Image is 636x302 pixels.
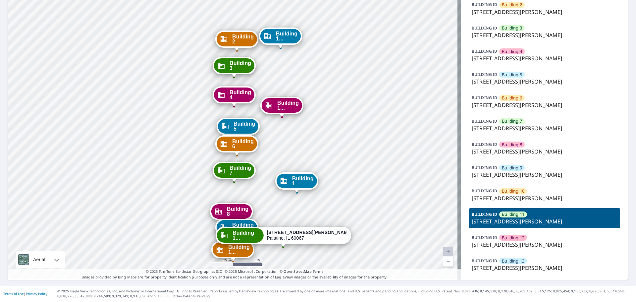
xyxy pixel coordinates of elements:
[472,235,497,240] p: BUILDING ID
[276,31,297,41] span: Building 1...
[3,291,24,296] a: Terms of Use
[472,264,617,272] p: [STREET_ADDRESS][PERSON_NAME]
[292,176,314,186] span: Building 1
[284,269,311,274] a: OpenStreetMap
[8,269,461,280] p: Images provided by Bing Maps are for property identification purposes only and are not a represen...
[3,292,47,296] p: |
[215,135,258,156] div: Dropped pin, building Building 6, Commercial property, 42 North Smith Street Palatine, IL 60067
[472,142,497,147] p: BUILDING ID
[232,139,254,149] span: Building 6
[502,2,522,8] span: Building 2
[502,188,524,194] span: Building 10
[502,142,522,148] span: Building 8
[230,165,251,175] span: Building 7
[228,245,250,255] span: Building 1...
[216,227,351,247] div: Dropped pin, building Building 11, Commercial property, 42 North Smith Street Palatine, IL 60067
[260,97,303,117] div: Dropped pin, building Building 12, Commercial property, 42 North Smith Street Palatine, IL 60067
[502,48,522,55] span: Building 4
[472,217,617,225] p: [STREET_ADDRESS][PERSON_NAME]
[146,269,324,274] span: © 2025 TomTom, Earthstar Geographics SIO, © 2025 Microsoft Corporation, ©
[26,291,47,296] a: Privacy Policy
[259,28,302,48] div: Dropped pin, building Building 13, Commercial property, 42 North Smith Street Palatine, IL 60067
[502,95,522,101] span: Building 6
[443,247,453,257] a: Current Level 20, Zoom In Disabled
[472,31,617,39] p: [STREET_ADDRESS][PERSON_NAME]
[472,72,497,77] p: BUILDING ID
[16,251,65,268] div: Aerial
[31,251,47,268] div: Aerial
[472,118,497,124] p: BUILDING ID
[472,101,617,109] p: [STREET_ADDRESS][PERSON_NAME]
[57,289,633,299] p: © 2025 Eagle View Technologies, Inc. and Pictometry International Corp. All Rights Reserved. Repo...
[313,269,324,274] a: Terms
[472,194,617,202] p: [STREET_ADDRESS][PERSON_NAME]
[472,258,497,264] p: BUILDING ID
[210,203,253,223] div: Dropped pin, building Building 8, Commercial property, 42 North Smith Street Palatine, IL 60067
[213,57,256,78] div: Dropped pin, building Building 3, Commercial property, 42 North Smith Street Palatine, IL 60067
[443,257,453,267] a: Current Level 20, Zoom Out
[215,219,258,239] div: Dropped pin, building Building 9, Commercial property, 42 North Smith Street Palatine, IL 60067
[472,8,617,16] p: [STREET_ADDRESS][PERSON_NAME]
[227,207,248,216] span: Building 8
[472,25,497,31] p: BUILDING ID
[472,2,497,7] p: BUILDING ID
[233,230,260,240] span: Building 1...
[230,61,251,71] span: Building 3
[502,258,524,264] span: Building 13
[502,165,522,171] span: Building 9
[211,241,254,262] div: Dropped pin, building Building 10, Commercial property, 42 North Smith Street Palatine, IL 60067
[213,86,256,107] div: Dropped pin, building Building 4, Commercial property, 42 North Smith Street Palatine, IL 60067
[267,230,346,241] div: Palatine, IL 60067
[472,95,497,100] p: BUILDING ID
[267,230,352,235] strong: [STREET_ADDRESS][PERSON_NAME]
[502,118,522,124] span: Building 7
[232,222,254,232] span: Building 9
[502,211,524,217] span: Building 11
[232,34,254,44] span: Building 2
[472,188,497,194] p: BUILDING ID
[217,118,260,138] div: Dropped pin, building Building 5, Commercial property, 42 North Smith Street Palatine, IL 60067
[277,100,299,110] span: Building 1...
[213,162,256,182] div: Dropped pin, building Building 7, Commercial property, 42 North Smith Street Palatine, IL 60067
[472,148,617,155] p: [STREET_ADDRESS][PERSON_NAME]
[215,30,258,51] div: Dropped pin, building Building 2, Commercial property, 42 North Smith Street Palatine, IL 60067
[472,54,617,62] p: [STREET_ADDRESS][PERSON_NAME]
[472,78,617,86] p: [STREET_ADDRESS][PERSON_NAME]
[472,171,617,179] p: [STREET_ADDRESS][PERSON_NAME]
[472,211,497,217] p: BUILDING ID
[275,172,318,193] div: Dropped pin, building Building 1, Commercial property, 42 North Smith Street Palatine, IL 60067
[234,121,255,131] span: Building 5
[472,241,617,249] p: [STREET_ADDRESS][PERSON_NAME]
[502,25,522,31] span: Building 3
[502,235,524,241] span: Building 12
[502,72,522,78] span: Building 5
[472,48,497,54] p: BUILDING ID
[472,124,617,132] p: [STREET_ADDRESS][PERSON_NAME]
[472,165,497,170] p: BUILDING ID
[230,90,251,100] span: Building 4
